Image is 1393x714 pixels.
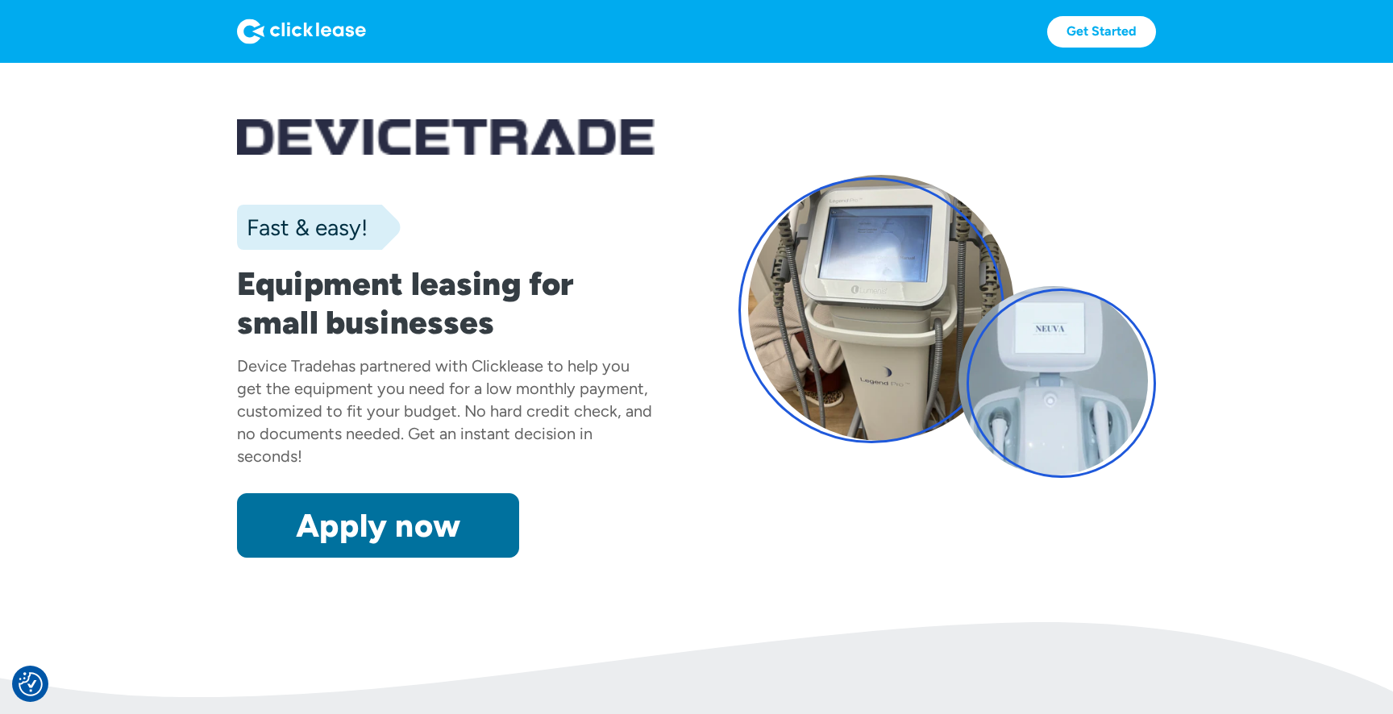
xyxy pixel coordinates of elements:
div: has partnered with Clicklease to help you get the equipment you need for a low monthly payment, c... [237,356,652,466]
img: Logo [237,19,366,44]
div: Device Trade [237,356,331,376]
a: Apply now [237,493,519,558]
a: Get Started [1047,16,1156,48]
img: Revisit consent button [19,672,43,696]
h1: Equipment leasing for small businesses [237,264,655,342]
div: Fast & easy! [237,211,368,243]
button: Consent Preferences [19,672,43,696]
